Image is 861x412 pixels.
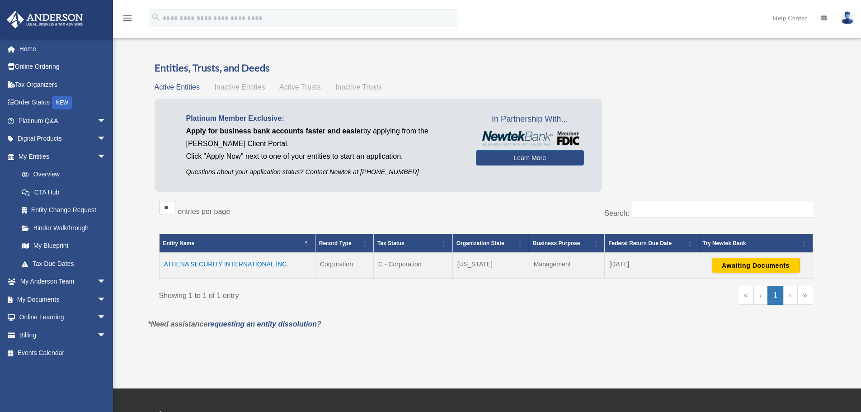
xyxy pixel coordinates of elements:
[186,166,462,178] p: Questions about your application status? Contact Newtek at [PHONE_NUMBER]
[6,40,120,58] a: Home
[699,234,813,253] th: Try Newtek Bank : Activate to sort
[97,273,115,291] span: arrow_drop_down
[315,253,373,278] td: Corporation
[6,58,120,76] a: Online Ordering
[97,130,115,148] span: arrow_drop_down
[6,290,120,308] a: My Documentsarrow_drop_down
[279,83,321,91] span: Active Trusts
[373,234,452,253] th: Tax Status: Activate to sort
[122,16,133,24] a: menu
[605,234,699,253] th: Federal Return Due Date: Activate to sort
[6,147,115,166] a: My Entitiesarrow_drop_down
[529,253,604,278] td: Management
[163,240,194,246] span: Entity Name
[456,240,504,246] span: Organization State
[6,344,120,362] a: Events Calendar
[148,320,321,328] em: *Need assistance ?
[97,147,115,166] span: arrow_drop_down
[533,240,580,246] span: Business Purpose
[315,234,373,253] th: Record Type: Activate to sort
[159,234,315,253] th: Entity Name: Activate to invert sorting
[783,286,797,305] a: Next
[178,208,231,215] label: entries per page
[13,237,115,255] a: My Blueprint
[373,253,452,278] td: C - Corporation
[6,308,120,327] a: Online Learningarrow_drop_down
[214,83,265,91] span: Inactive Entities
[97,112,115,130] span: arrow_drop_down
[703,238,799,249] div: Try Newtek Bank
[608,240,672,246] span: Federal Return Due Date
[377,240,405,246] span: Tax Status
[452,234,529,253] th: Organization State: Activate to sort
[335,83,382,91] span: Inactive Trusts
[13,201,115,219] a: Entity Change Request
[6,273,120,291] a: My Anderson Teamarrow_drop_down
[753,286,767,305] a: Previous
[97,308,115,327] span: arrow_drop_down
[52,96,72,109] div: NEW
[97,290,115,309] span: arrow_drop_down
[186,112,462,125] p: Platinum Member Exclusive:
[155,83,200,91] span: Active Entities
[712,258,800,273] button: Awaiting Documents
[797,286,813,305] a: Last
[6,112,120,130] a: Platinum Q&Aarrow_drop_down
[13,219,115,237] a: Binder Walkthrough
[452,253,529,278] td: [US_STATE]
[319,240,352,246] span: Record Type
[207,320,317,328] a: requesting an entity dissolution
[4,11,86,28] img: Anderson Advisors Platinum Portal
[151,12,161,22] i: search
[605,253,699,278] td: [DATE]
[476,112,584,127] span: In Partnership With...
[13,183,115,201] a: CTA Hub
[6,94,120,112] a: Order StatusNEW
[6,130,120,148] a: Digital Productsarrow_drop_down
[476,150,584,166] a: Learn More
[13,166,111,184] a: Overview
[186,127,363,135] span: Apply for business bank accounts faster and easier
[529,234,604,253] th: Business Purpose: Activate to sort
[186,125,462,150] p: by applying from the [PERSON_NAME] Client Portal.
[122,13,133,24] i: menu
[841,11,854,24] img: User Pic
[6,76,120,94] a: Tax Organizers
[480,131,579,146] img: NewtekBankLogoSM.png
[159,286,480,302] div: Showing 1 to 1 of 1 entry
[97,326,115,345] span: arrow_drop_down
[155,61,818,75] h3: Entities, Trusts, and Deeds
[159,253,315,278] td: ATHENA SECURITY INTERNATIONAL INC.
[13,255,115,273] a: Tax Due Dates
[738,286,753,305] a: First
[6,326,120,344] a: Billingarrow_drop_down
[767,286,783,305] a: 1
[186,150,462,163] p: Click "Apply Now" next to one of your entities to start an application.
[604,209,629,217] label: Search:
